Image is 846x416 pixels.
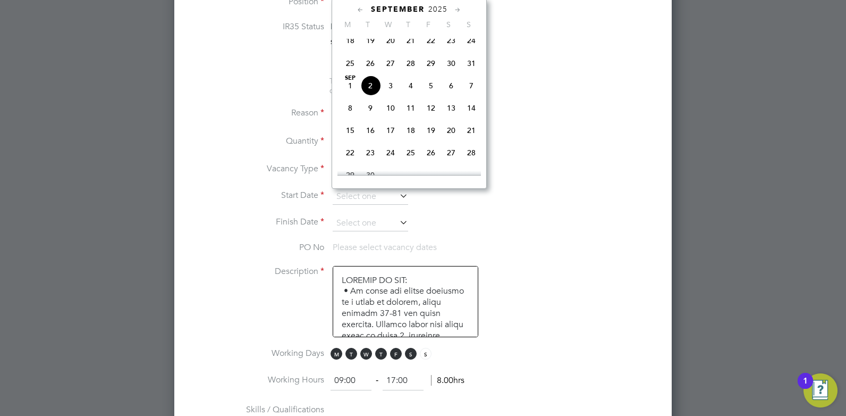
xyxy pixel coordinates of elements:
[441,98,461,118] span: 13
[340,76,360,81] span: Sep
[340,143,360,163] span: 22
[360,30,380,51] span: 19
[191,217,324,228] label: Finish Date
[191,21,324,32] label: IR35 Status
[191,266,324,277] label: Description
[803,381,808,395] div: 1
[401,76,421,96] span: 4
[461,98,481,118] span: 14
[461,30,481,51] span: 24
[360,120,380,140] span: 16
[375,348,387,360] span: T
[421,143,441,163] span: 26
[401,53,421,73] span: 28
[461,53,481,73] span: 31
[333,242,437,253] span: Please select vacancy dates
[340,98,360,118] span: 8
[390,348,402,360] span: F
[380,76,401,96] span: 3
[191,348,324,359] label: Working Days
[374,375,380,386] span: ‐
[191,242,324,253] label: PO No
[360,165,380,185] span: 30
[340,53,360,73] span: 25
[441,120,461,140] span: 20
[378,20,398,29] span: W
[441,143,461,163] span: 27
[340,30,360,51] span: 18
[418,20,438,29] span: F
[401,120,421,140] span: 18
[420,348,432,360] span: S
[438,20,459,29] span: S
[380,120,401,140] span: 17
[371,5,425,14] span: September
[331,348,342,360] span: M
[431,375,464,386] span: 8.00hrs
[340,76,360,96] span: 1
[441,30,461,51] span: 23
[331,21,373,31] span: Inside IR35
[398,20,418,29] span: T
[329,76,473,95] span: The status determination for this position can be updated after creating the vacancy
[337,20,358,29] span: M
[380,98,401,118] span: 10
[358,20,378,29] span: T
[421,76,441,96] span: 5
[380,30,401,51] span: 20
[401,30,421,51] span: 21
[380,53,401,73] span: 27
[191,107,324,119] label: Reason
[191,375,324,386] label: Working Hours
[360,76,380,96] span: 2
[441,53,461,73] span: 30
[421,53,441,73] span: 29
[383,371,424,390] input: 17:00
[191,163,324,174] label: Vacancy Type
[459,20,479,29] span: S
[421,30,441,51] span: 22
[360,143,380,163] span: 23
[428,5,447,14] span: 2025
[360,53,380,73] span: 26
[360,98,380,118] span: 9
[333,215,408,231] input: Select one
[461,143,481,163] span: 28
[333,189,408,205] input: Select one
[380,143,401,163] span: 24
[360,348,372,360] span: W
[191,404,324,415] label: Skills / Qualifications
[191,190,324,201] label: Start Date
[803,373,837,407] button: Open Resource Center, 1 new notification
[461,120,481,140] span: 21
[421,120,441,140] span: 19
[331,38,428,46] strong: Status Determination Statement
[441,76,461,96] span: 6
[340,120,360,140] span: 15
[340,165,360,185] span: 29
[421,98,441,118] span: 12
[191,136,324,147] label: Quantity
[331,371,371,390] input: 08:00
[401,98,421,118] span: 11
[401,143,421,163] span: 25
[345,348,357,360] span: T
[461,76,481,96] span: 7
[405,348,417,360] span: S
